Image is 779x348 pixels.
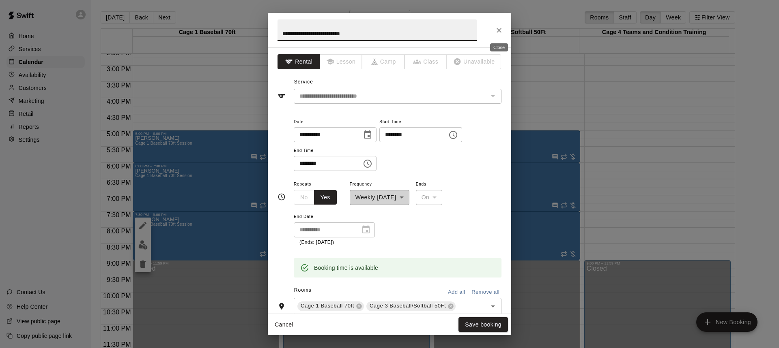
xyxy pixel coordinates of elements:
div: On [416,190,443,205]
button: Open [487,301,499,312]
button: Add all [443,286,469,299]
button: Choose time, selected time is 9:00 PM [359,156,376,172]
button: Rental [278,54,320,69]
button: Choose date, selected date is Sep 19, 2025 [359,127,376,143]
span: End Time [294,145,377,156]
span: Repeats [294,179,343,190]
div: Cage 3 Baseball/Softball 50Ft [366,301,456,311]
button: Save booking [458,317,508,332]
svg: Service [278,92,286,100]
div: The service of an existing booking cannot be changed [294,89,501,104]
span: The type of an existing booking cannot be changed [405,54,448,69]
button: Yes [314,190,337,205]
button: Close [492,23,506,38]
span: The type of an existing booking cannot be changed [362,54,405,69]
span: Cage 3 Baseball/Softball 50Ft [366,302,449,310]
p: (Ends: [DATE]) [299,239,369,247]
div: Cage 1 Baseball 70ft [297,301,364,311]
span: Date [294,117,377,128]
span: End Date [294,211,375,222]
span: Start Time [379,117,462,128]
span: Cage 1 Baseball 70ft [297,302,357,310]
span: Service [294,79,313,85]
svg: Timing [278,193,286,201]
span: Rooms [294,287,312,293]
button: Cancel [271,317,297,332]
div: Booking time is available [314,260,378,275]
span: Frequency [350,179,409,190]
div: outlined button group [294,190,337,205]
span: Ends [416,179,443,190]
button: Choose time, selected time is 7:30 PM [445,127,461,143]
div: Close [490,43,508,51]
button: Remove all [469,286,501,299]
span: The type of an existing booking cannot be changed [320,54,363,69]
span: The type of an existing booking cannot be changed [447,54,501,69]
svg: Rooms [278,302,286,310]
